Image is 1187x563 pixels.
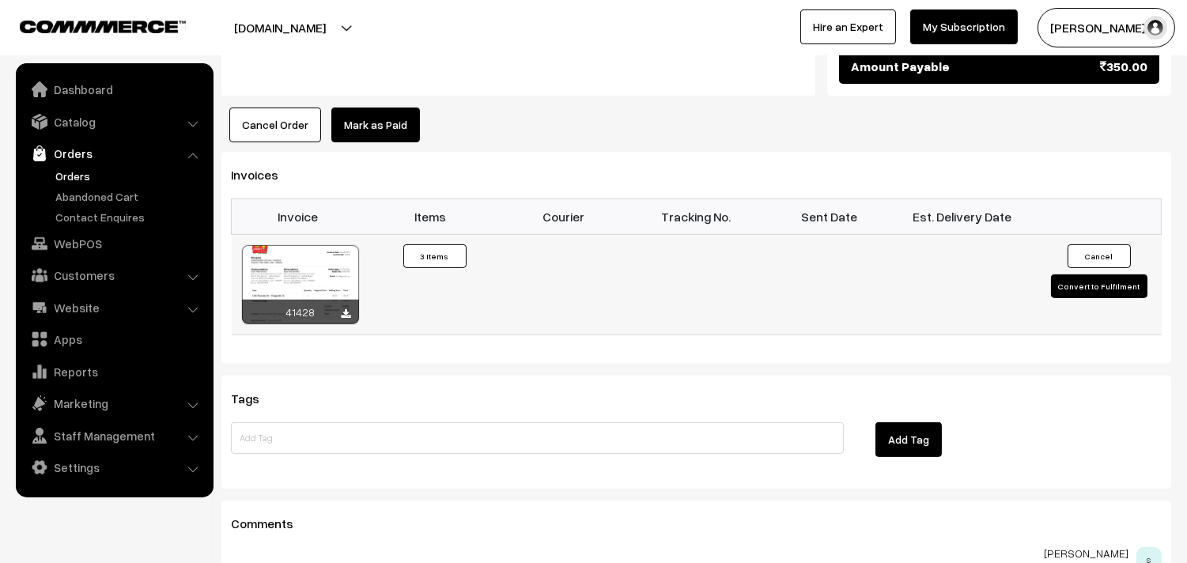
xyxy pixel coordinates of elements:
[231,167,297,183] span: Invoices
[1038,8,1175,47] button: [PERSON_NAME] s…
[51,168,208,184] a: Orders
[20,421,208,450] a: Staff Management
[365,199,497,234] th: Items
[331,108,420,142] a: Mark as Paid
[231,422,844,454] input: Add Tag
[231,391,278,406] span: Tags
[1051,274,1147,298] button: Convert to Fulfilment
[51,188,208,205] a: Abandoned Cart
[51,209,208,225] a: Contact Enquires
[1144,16,1167,40] img: user
[231,547,1128,560] p: [PERSON_NAME]
[242,300,359,324] div: 41428
[20,21,186,32] img: COMMMERCE
[179,8,381,47] button: [DOMAIN_NAME]
[896,199,1029,234] th: Est. Delivery Date
[20,229,208,258] a: WebPOS
[20,16,158,35] a: COMMMERCE
[630,199,763,234] th: Tracking No.
[20,75,208,104] a: Dashboard
[231,516,312,531] span: Comments
[20,261,208,289] a: Customers
[20,325,208,353] a: Apps
[910,9,1018,44] a: My Subscription
[497,199,630,234] th: Courier
[763,199,896,234] th: Sent Date
[403,244,467,268] button: 3 Items
[851,57,950,76] span: Amount Payable
[1100,57,1147,76] span: 350.00
[232,199,365,234] th: Invoice
[800,9,896,44] a: Hire an Expert
[1068,244,1131,268] button: Cancel
[229,108,321,142] button: Cancel Order
[20,108,208,136] a: Catalog
[20,139,208,168] a: Orders
[20,357,208,386] a: Reports
[20,389,208,418] a: Marketing
[875,422,942,457] button: Add Tag
[20,293,208,322] a: Website
[20,453,208,482] a: Settings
